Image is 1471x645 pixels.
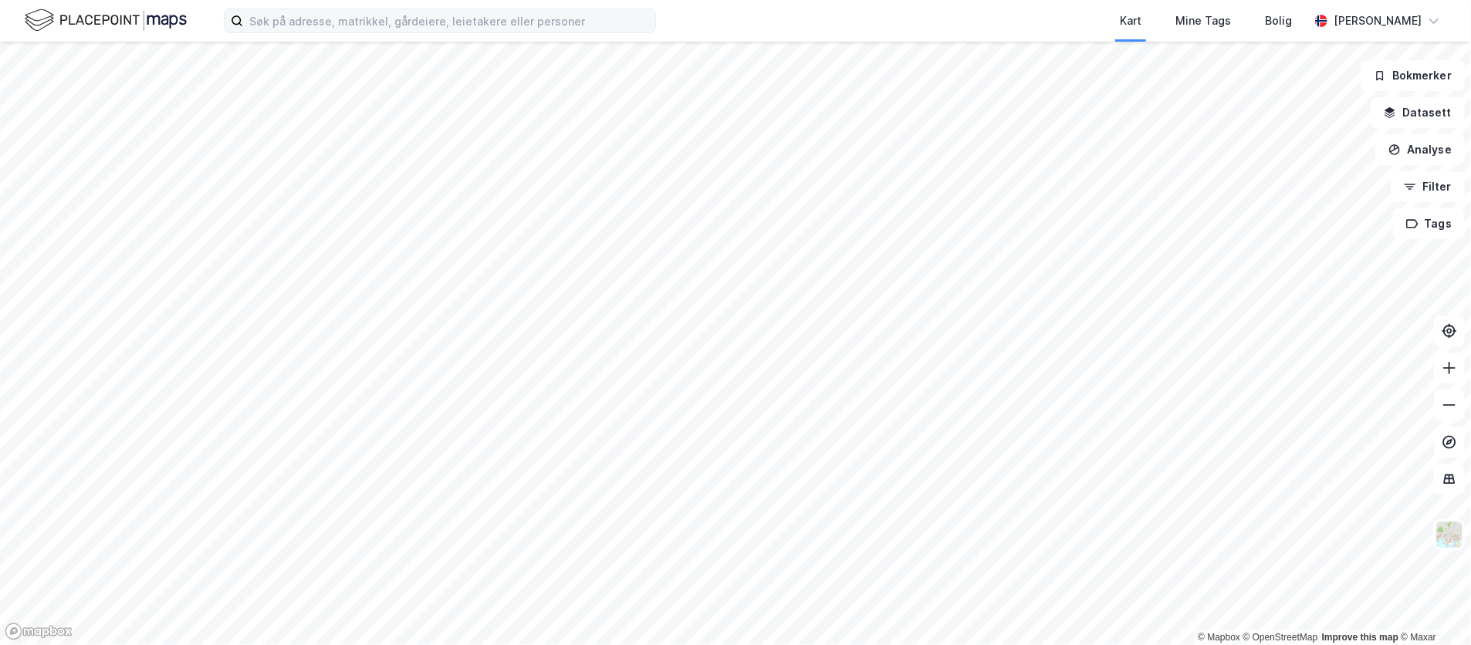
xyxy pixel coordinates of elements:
img: Z [1435,520,1464,549]
iframe: Chat Widget [1394,571,1471,645]
div: [PERSON_NAME] [1334,12,1422,30]
div: Mine Tags [1175,12,1231,30]
div: Kart [1120,12,1141,30]
a: OpenStreetMap [1243,632,1318,643]
button: Analyse [1375,134,1465,165]
button: Datasett [1371,97,1465,128]
a: Mapbox [1198,632,1240,643]
input: Søk på adresse, matrikkel, gårdeiere, leietakere eller personer [243,9,655,32]
div: Bolig [1265,12,1292,30]
div: Kontrollprogram for chat [1394,571,1471,645]
img: logo.f888ab2527a4732fd821a326f86c7f29.svg [25,7,187,34]
button: Bokmerker [1361,60,1465,91]
button: Tags [1393,208,1465,239]
button: Filter [1391,171,1465,202]
a: Improve this map [1322,632,1398,643]
a: Mapbox homepage [5,623,73,640]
